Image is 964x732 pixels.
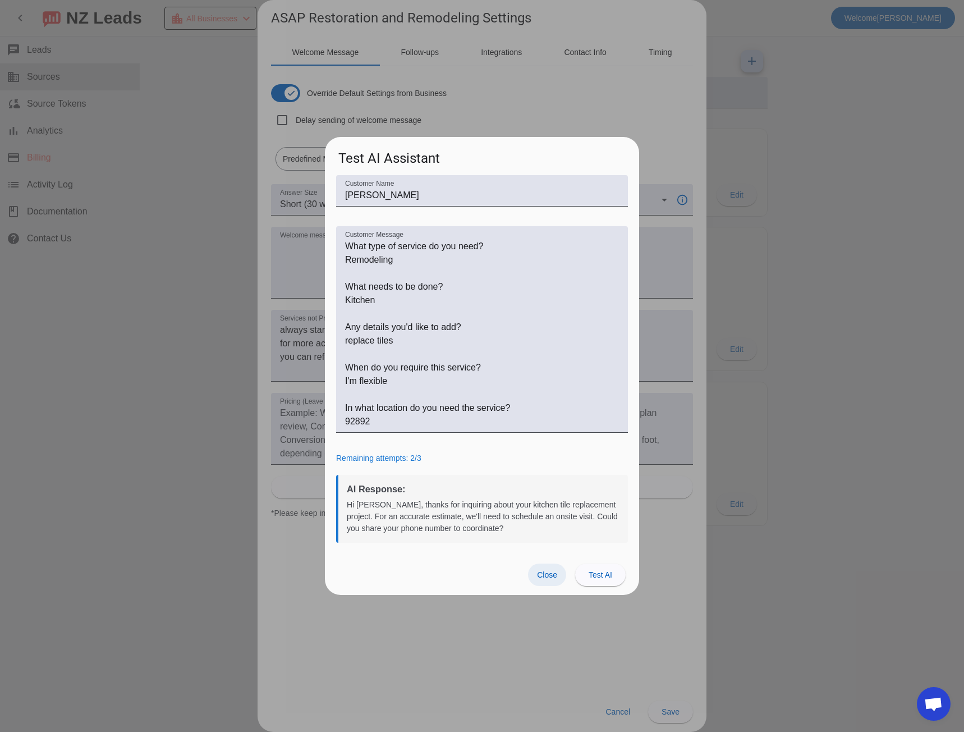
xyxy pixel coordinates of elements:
[345,231,403,239] mat-label: Customer Message
[347,483,619,495] h3: AI Response:
[325,137,639,175] h2: Test AI Assistant
[589,570,612,579] span: Test AI
[336,454,421,463] span: Remaining attempts: 2/3
[917,687,951,721] div: Open chat
[347,499,619,534] div: Hi [PERSON_NAME], thanks for inquiring about your kitchen tile replacement project. For an accura...
[345,180,394,187] mat-label: Customer Name
[528,564,566,586] button: Close
[537,570,557,579] span: Close
[575,564,626,586] button: Test AI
